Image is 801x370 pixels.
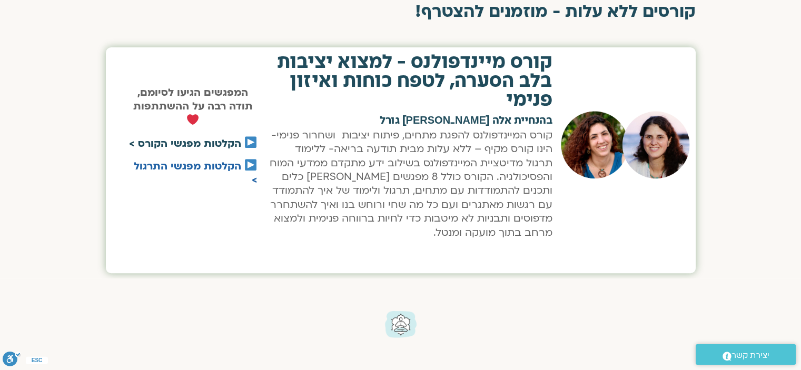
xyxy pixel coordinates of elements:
h2: קורסים ללא עלות - מוזמנים להצטרף! [106,2,696,21]
h2: בהנחיית אלה [PERSON_NAME] גורל [268,115,552,126]
a: הקלטות מפגשי התרגול > [134,159,258,187]
h2: קורס מיינדפולנס - למצוא יציבות בלב הסערה, לטפח כוחות ואיזון פנימי [268,53,552,109]
a: הקלטות מפגשי הקורס > [129,137,241,151]
img: ▶️ [245,136,256,148]
a: יצירת קשר [696,344,796,365]
span: יצירת קשר [731,348,769,363]
img: ▶️ [245,159,256,171]
strong: המפגשים הגיעו לסיומם, תודה רבה על ההשתתפות [133,86,253,128]
p: קורס המיינדפולנס להפגת מתחים, פיתוח יציבות ושחרור פנימי- הינו קורס מקיף – ללא עלות מבית תודעה ברי... [268,128,552,239]
img: ❤ [187,114,199,125]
